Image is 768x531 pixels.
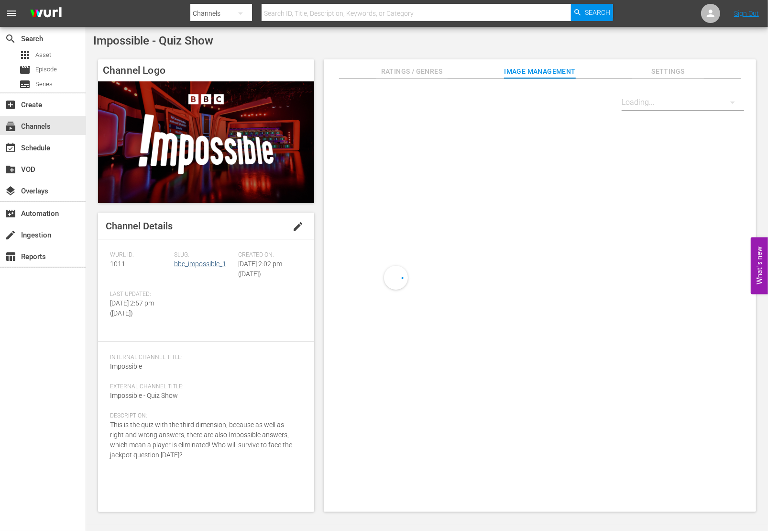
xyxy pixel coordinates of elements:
h4: Channel Logo [98,59,314,81]
span: 1011 [110,260,125,268]
span: Ingestion [5,229,16,241]
span: [DATE] 2:57 pm ([DATE]) [110,299,154,317]
span: Series [19,79,31,90]
span: Channels [5,121,16,132]
span: Asset [19,49,31,61]
span: Series [35,79,53,89]
span: Description: [110,412,297,420]
button: edit [286,215,309,238]
span: Overlays [5,185,16,197]
a: Sign Out [734,10,759,17]
a: bbc_impossible_1 [174,260,226,268]
span: Reports [5,251,16,262]
span: Channel Details [106,220,173,232]
span: Settings [632,66,704,78]
span: Wurl ID: [110,251,169,259]
img: Impossible - Quiz Show [98,81,314,203]
span: Impossible - Quiz Show [110,392,178,399]
span: Asset [35,50,51,60]
span: VOD [5,164,16,175]
span: Slug: [174,251,233,259]
span: Created On: [238,251,297,259]
img: ans4CAIJ8jUAAAAAAAAAAAAAAAAAAAAAAAAgQb4GAAAAAAAAAAAAAAAAAAAAAAAAJMjXAAAAAAAAAAAAAAAAAAAAAAAAgAT5G... [23,2,69,25]
span: This is the quiz with the third dimension, because as well as right and wrong answers, there are ... [110,421,292,459]
span: Search [585,4,610,21]
button: Open Feedback Widget [751,237,768,294]
span: Create [5,99,16,111]
span: Last Updated: [110,291,169,298]
span: Ratings / Genres [376,66,448,78]
span: Episode [35,65,57,74]
span: Image Management [504,66,576,78]
span: [DATE] 2:02 pm ([DATE]) [238,260,282,278]
span: Internal Channel Title: [110,354,297,362]
span: Automation [5,208,16,219]
span: Episode [19,64,31,76]
span: Impossible - Quiz Show [93,34,213,47]
span: External Channel Title: [110,383,297,391]
span: Schedule [5,142,16,154]
span: menu [6,8,17,19]
span: Impossible [110,362,142,370]
span: Search [5,33,16,45]
span: edit [292,221,304,232]
button: Search [571,4,613,21]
